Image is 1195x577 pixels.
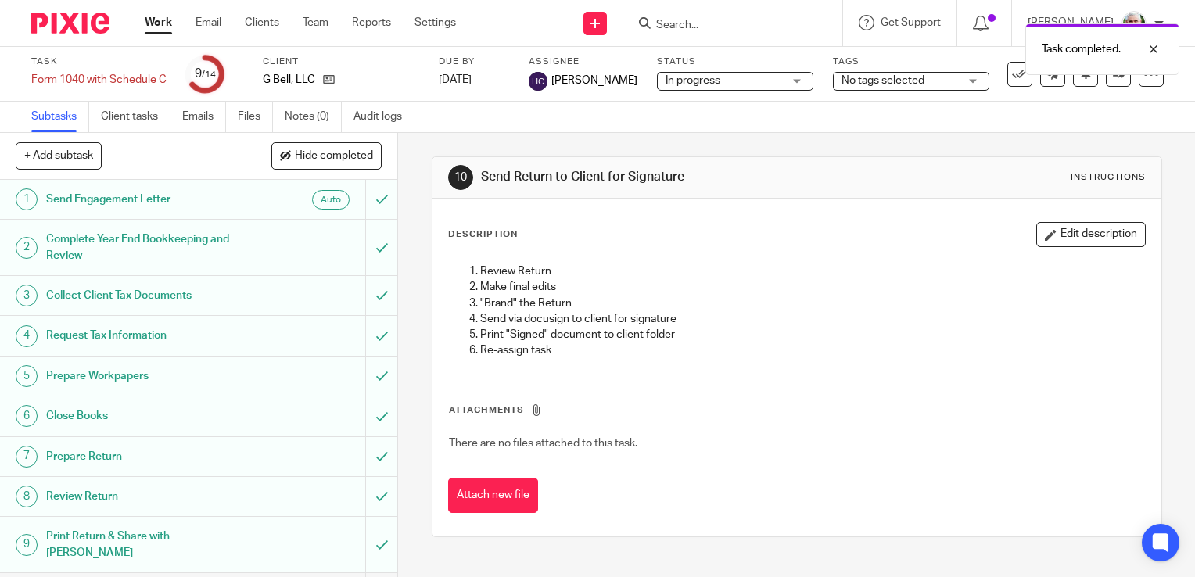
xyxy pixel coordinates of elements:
a: Subtasks [31,102,89,132]
p: Re-assign task [480,342,1145,358]
h1: Prepare Return [46,445,249,468]
p: Description [448,228,518,241]
span: Hide completed [295,150,373,163]
div: 5 [16,365,38,387]
div: 1 [16,188,38,210]
button: Attach new file [448,478,538,513]
label: Due by [439,56,509,68]
div: 9 [16,534,38,556]
small: /14 [202,70,216,79]
h1: Send Engagement Letter [46,188,249,211]
a: Clients [245,15,279,30]
a: Notes (0) [285,102,342,132]
div: 6 [16,405,38,427]
h1: Review Return [46,485,249,508]
p: Make final edits [480,279,1145,295]
button: + Add subtask [16,142,102,169]
img: kim_profile.jpg [1121,11,1147,36]
h1: Prepare Workpapers [46,364,249,388]
div: 9 [195,65,216,83]
span: No tags selected [842,75,924,86]
button: Edit description [1036,222,1146,247]
div: Auto [312,190,350,210]
img: svg%3E [529,72,547,91]
a: Team [303,15,328,30]
div: 2 [16,237,38,259]
span: There are no files attached to this task. [449,438,637,449]
span: [PERSON_NAME] [551,73,637,88]
p: G Bell, LLC [263,72,315,88]
h1: Request Tax Information [46,324,249,347]
div: 8 [16,486,38,507]
a: Settings [414,15,456,30]
button: Hide completed [271,142,382,169]
a: Emails [182,102,226,132]
div: 10 [448,165,473,190]
h1: Close Books [46,404,249,428]
h1: Print Return & Share with [PERSON_NAME] [46,525,249,564]
span: In progress [666,75,720,86]
div: 4 [16,325,38,347]
h1: Complete Year End Bookkeeping and Review [46,228,249,267]
p: Send via docusign to client for signature [480,311,1145,327]
a: Reports [352,15,391,30]
h1: Send Return to Client for Signature [481,169,830,185]
p: Review Return [480,263,1145,279]
label: Task [31,56,167,68]
span: Attachments [449,406,524,414]
p: "Brand" the Return [480,296,1145,311]
a: Client tasks [101,102,170,132]
h1: Collect Client Tax Documents [46,284,249,307]
div: Instructions [1071,171,1146,184]
a: Email [196,15,221,30]
label: Client [263,56,419,68]
div: 7 [16,446,38,468]
span: [DATE] [439,74,472,85]
a: Files [238,102,273,132]
p: Print "Signed" document to client folder [480,327,1145,342]
div: Form 1040 with Schedule C [31,72,167,88]
a: Work [145,15,172,30]
img: Pixie [31,13,109,34]
label: Assignee [529,56,637,68]
a: Audit logs [353,102,414,132]
p: Task completed. [1042,41,1121,57]
div: 3 [16,285,38,306]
